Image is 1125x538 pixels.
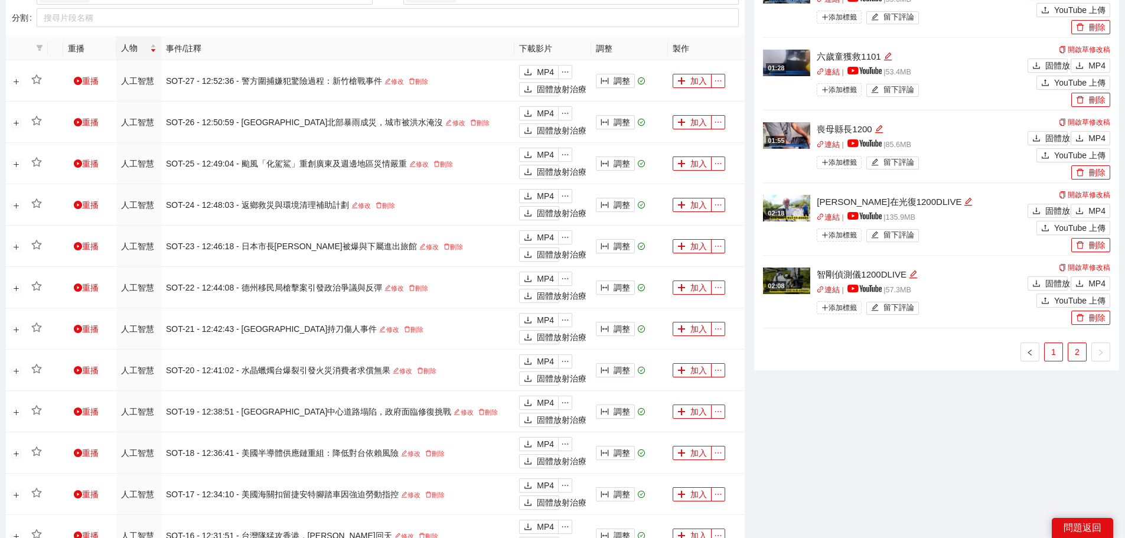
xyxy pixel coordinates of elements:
[12,242,21,252] button: 展開行
[558,272,572,286] button: 省略
[74,159,82,168] span: 遊戲圈
[1041,296,1049,306] span: 上傳
[690,324,707,334] font: 加入
[559,316,572,324] span: 省略
[1075,134,1084,144] span: 下載
[537,274,554,283] font: MP4
[909,268,918,282] div: 編輯
[1028,131,1068,145] button: 下載固體放射治療
[711,322,725,336] button: 省略
[410,326,423,333] font: 刪除
[614,366,630,375] font: 調整
[817,286,824,294] span: 關聯
[1076,96,1084,105] span: 刪除
[415,285,428,292] font: 刪除
[1036,294,1110,308] button: 上傳YouTube 上傳
[382,202,395,209] font: 刪除
[1076,314,1084,323] span: 刪除
[712,201,725,209] span: 省略
[426,243,439,250] font: 修改
[82,159,99,168] font: 重播
[1088,279,1106,288] font: MP4
[1032,134,1041,144] span: 下載
[524,85,532,94] span: 下載
[964,195,973,209] div: 編輯
[677,159,686,169] span: 加
[763,268,810,294] img: fb866fb5-24af-4480-9cfe-a3d1d4dfa304.jpg
[1028,204,1068,218] button: 下載固體放射治療
[690,76,707,86] font: 加入
[524,233,532,243] span: 下載
[82,283,99,292] font: 重播
[673,322,712,336] button: 加加入
[74,325,82,333] span: 遊戲圈
[417,367,423,374] span: 刪除
[1036,148,1110,162] button: 上傳YouTube 上傳
[1068,343,1087,361] li: 2
[1076,168,1084,178] span: 刪除
[519,354,559,369] button: 下載MP4
[1089,168,1106,177] font: 刪除
[82,324,99,334] font: 重播
[358,202,371,209] font: 修改
[559,109,572,118] span: 省略
[409,78,415,84] span: 刪除
[614,200,630,210] font: 調整
[74,118,82,126] span: 遊戲圈
[883,50,892,64] div: 編輯
[391,285,404,292] font: 修改
[596,363,635,377] button: 列寬調整
[470,119,477,126] span: 刪除
[711,74,725,88] button: 省略
[711,363,725,377] button: 省略
[677,77,686,86] span: 加
[596,322,635,336] button: 列寬調整
[558,189,572,203] button: 省略
[817,68,840,76] a: 關聯連結
[817,213,824,221] span: 關聯
[763,50,810,76] img: 8c44f887-edee-46bf-a39b-576439373e21.jpg
[82,118,99,127] font: 重播
[409,161,416,167] span: 編輯
[1088,133,1106,143] font: MP4
[712,159,725,168] span: 省略
[711,198,725,212] button: 省略
[768,64,784,71] font: 01:28
[519,330,559,344] button: 下載固體放射治療
[1076,241,1084,250] span: 刪除
[1041,151,1049,161] span: 上傳
[1054,78,1106,87] font: YouTube 上傳
[519,289,559,303] button: 下載固體放射治療
[524,126,532,136] span: 下載
[909,270,918,279] span: 編輯
[1059,119,1066,126] span: 複製
[596,239,635,253] button: 列寬調整
[711,281,725,295] button: 省略
[1045,133,1095,143] font: 固體放射治療
[351,202,358,208] span: 編輯
[1045,279,1095,288] font: 固體放射治療
[614,283,630,292] font: 調整
[824,141,840,149] font: 連結
[601,366,609,376] span: 列寬
[524,292,532,301] span: 下載
[596,115,635,129] button: 列寬調整
[1059,191,1066,198] span: 複製
[537,84,586,94] font: 固體放射治療
[673,198,712,212] button: 加加入
[524,68,532,77] span: 下載
[1059,46,1066,53] span: 複製
[558,106,572,120] button: 省略
[82,200,99,210] font: 重播
[12,366,21,376] button: 展開行
[1041,224,1049,233] span: 上傳
[763,122,810,149] img: 5c383c3a-53b8-4d39-8086-563a82b65628.jpg
[477,119,490,126] font: 刪除
[1032,279,1041,289] span: 下載
[1036,3,1110,17] button: 上傳YouTube 上傳
[1071,58,1110,73] button: 下載MP4
[673,281,712,295] button: 加加入
[558,354,572,369] button: 省略
[614,118,630,127] font: 調整
[537,191,554,201] font: MP4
